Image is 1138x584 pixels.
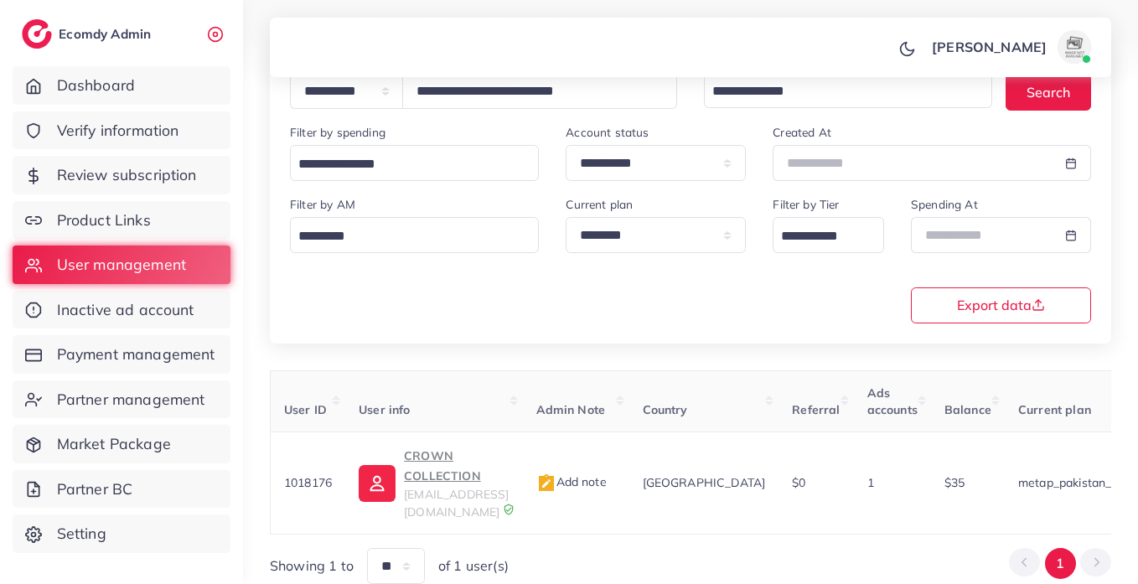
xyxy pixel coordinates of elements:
[932,37,1047,57] p: [PERSON_NAME]
[57,344,215,365] span: Payment management
[290,145,539,181] div: Search for option
[566,124,649,141] label: Account status
[290,217,539,253] div: Search for option
[1045,548,1076,579] button: Go to page 1
[57,389,205,411] span: Partner management
[773,217,884,253] div: Search for option
[536,473,556,494] img: admin_note.cdd0b510.svg
[1006,74,1091,110] button: Search
[503,504,515,515] img: 9CAL8B2pu8EFxCJHYAAAAldEVYdGRhdGU6Y3JlYXRlADIwMjItMTItMDlUMDQ6NTg6MzkrMDA6MDBXSlgLAAAAJXRFWHRkYXR...
[773,124,831,141] label: Created At
[359,465,396,502] img: ic-user-info.36bf1079.svg
[404,446,509,486] p: CROWN COLLECTION
[22,19,52,49] img: logo
[57,120,179,142] span: Verify information
[775,224,862,250] input: Search for option
[57,164,197,186] span: Review subscription
[290,124,385,141] label: Filter by spending
[292,224,517,250] input: Search for option
[911,196,978,213] label: Spending At
[536,402,606,417] span: Admin Note
[867,475,874,490] span: 1
[57,75,135,96] span: Dashboard
[13,470,230,509] a: Partner BC
[911,287,1091,323] button: Export data
[944,475,965,490] span: $35
[13,245,230,284] a: User management
[957,298,1045,312] span: Export data
[57,523,106,545] span: Setting
[643,402,688,417] span: Country
[57,299,194,321] span: Inactive ad account
[438,556,509,576] span: of 1 user(s)
[1009,548,1111,579] ul: Pagination
[1058,30,1091,64] img: avatar
[792,402,840,417] span: Referral
[57,433,171,455] span: Market Package
[404,487,509,519] span: [EMAIL_ADDRESS][DOMAIN_NAME]
[792,475,805,490] span: $0
[13,425,230,463] a: Market Package
[536,474,607,489] span: Add note
[923,30,1098,64] a: [PERSON_NAME]avatar
[290,196,355,213] label: Filter by AM
[867,385,918,417] span: Ads accounts
[57,478,133,500] span: Partner BC
[284,475,332,490] span: 1018176
[706,79,970,105] input: Search for option
[566,196,633,213] label: Current plan
[22,19,155,49] a: logoEcomdy Admin
[1018,402,1091,417] span: Current plan
[13,514,230,553] a: Setting
[773,196,839,213] label: Filter by Tier
[57,254,186,276] span: User management
[13,201,230,240] a: Product Links
[13,66,230,105] a: Dashboard
[13,291,230,329] a: Inactive ad account
[1018,475,1132,490] span: metap_pakistan_001
[643,475,766,490] span: [GEOGRAPHIC_DATA]
[13,111,230,150] a: Verify information
[704,74,992,108] div: Search for option
[270,556,354,576] span: Showing 1 to
[359,446,509,520] a: CROWN COLLECTION[EMAIL_ADDRESS][DOMAIN_NAME]
[944,402,991,417] span: Balance
[292,152,517,178] input: Search for option
[359,402,410,417] span: User info
[13,156,230,194] a: Review subscription
[284,402,327,417] span: User ID
[57,209,151,231] span: Product Links
[59,26,155,42] h2: Ecomdy Admin
[13,380,230,419] a: Partner management
[13,335,230,374] a: Payment management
